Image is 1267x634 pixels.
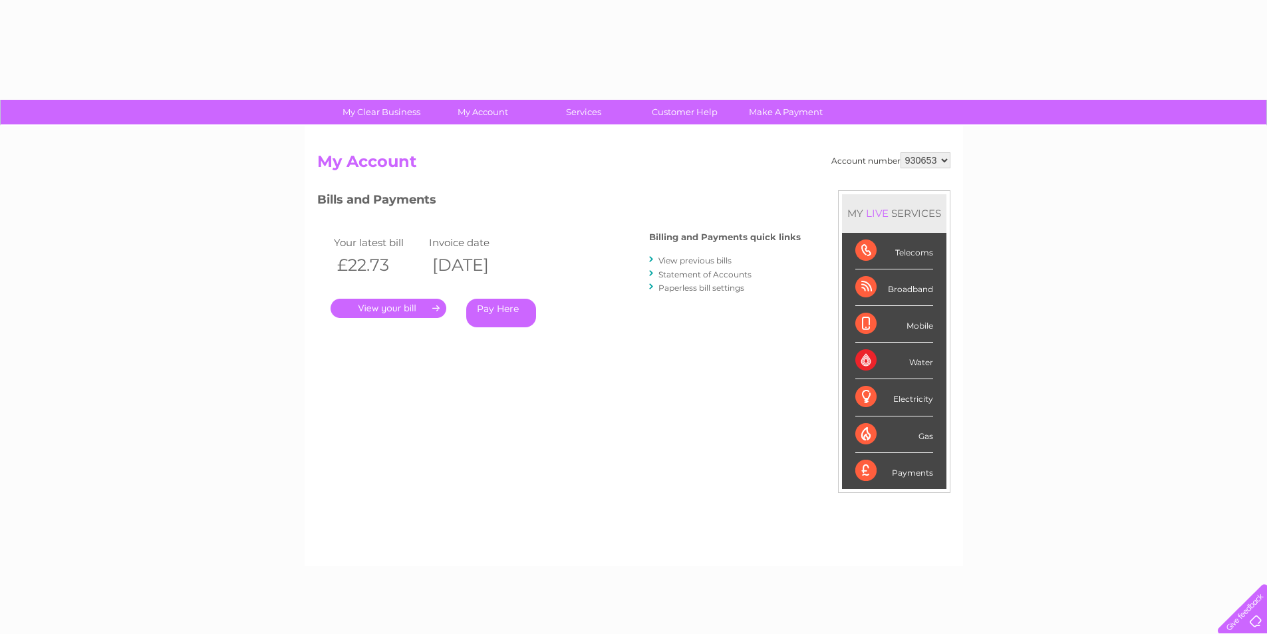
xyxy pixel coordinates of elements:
[855,453,933,489] div: Payments
[842,194,946,232] div: MY SERVICES
[317,152,950,178] h2: My Account
[331,299,446,318] a: .
[428,100,537,124] a: My Account
[658,269,752,279] a: Statement of Accounts
[630,100,740,124] a: Customer Help
[649,232,801,242] h4: Billing and Payments quick links
[327,100,436,124] a: My Clear Business
[658,255,732,265] a: View previous bills
[855,269,933,306] div: Broadband
[658,283,744,293] a: Paperless bill settings
[855,343,933,379] div: Water
[855,306,933,343] div: Mobile
[831,152,950,168] div: Account number
[331,234,426,251] td: Your latest bill
[426,251,521,279] th: [DATE]
[855,379,933,416] div: Electricity
[529,100,638,124] a: Services
[863,207,891,220] div: LIVE
[426,234,521,251] td: Invoice date
[317,190,801,214] h3: Bills and Payments
[855,416,933,453] div: Gas
[731,100,841,124] a: Make A Payment
[331,251,426,279] th: £22.73
[466,299,536,327] a: Pay Here
[855,233,933,269] div: Telecoms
